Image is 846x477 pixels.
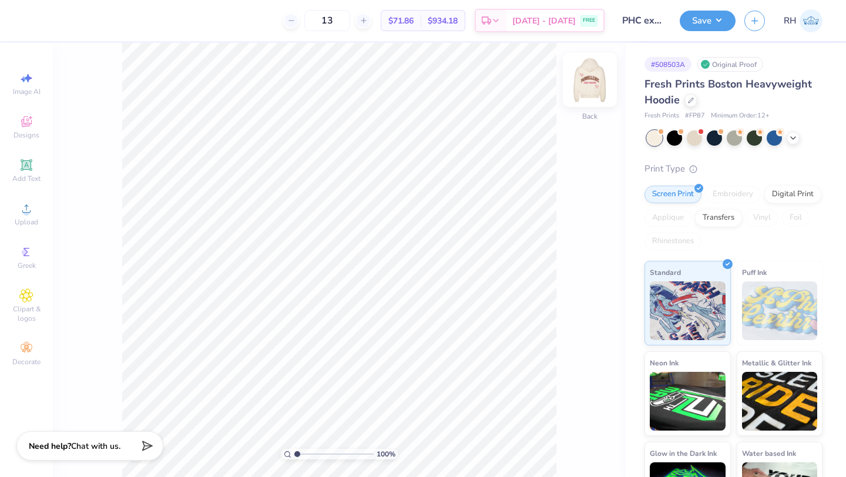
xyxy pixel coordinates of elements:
span: $934.18 [428,15,458,27]
span: Image AI [13,87,41,96]
div: Embroidery [705,186,761,203]
span: RH [784,14,797,28]
span: [DATE] - [DATE] [512,15,576,27]
span: Designs [14,130,39,140]
img: Neon Ink [650,372,726,431]
img: Puff Ink [742,281,818,340]
input: Untitled Design [613,9,671,32]
span: $71.86 [388,15,414,27]
span: FREE [583,16,595,25]
img: Rita Habib [800,9,822,32]
img: Back [566,56,613,103]
span: # FP87 [685,111,705,121]
div: # 508503A [644,57,691,72]
span: Glow in the Dark Ink [650,447,717,459]
div: Vinyl [746,209,778,227]
button: Save [680,11,736,31]
span: Water based Ink [742,447,796,459]
span: Metallic & Glitter Ink [742,357,811,369]
a: RH [784,9,822,32]
div: Digital Print [764,186,821,203]
div: Screen Print [644,186,701,203]
div: Back [582,111,597,122]
div: Print Type [644,162,822,176]
img: Metallic & Glitter Ink [742,372,818,431]
span: Puff Ink [742,266,767,278]
span: Standard [650,266,681,278]
span: Fresh Prints [644,111,679,121]
span: Fresh Prints Boston Heavyweight Hoodie [644,77,812,107]
div: Applique [644,209,691,227]
img: Standard [650,281,726,340]
span: Neon Ink [650,357,679,369]
span: Add Text [12,174,41,183]
input: – – [304,10,350,31]
div: Transfers [695,209,742,227]
div: Original Proof [697,57,763,72]
span: Upload [15,217,38,227]
span: Greek [18,261,36,270]
span: Clipart & logos [6,304,47,323]
span: 100 % [377,449,395,459]
div: Rhinestones [644,233,701,250]
div: Foil [782,209,810,227]
span: Chat with us. [71,441,120,452]
span: Decorate [12,357,41,367]
strong: Need help? [29,441,71,452]
span: Minimum Order: 12 + [711,111,770,121]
